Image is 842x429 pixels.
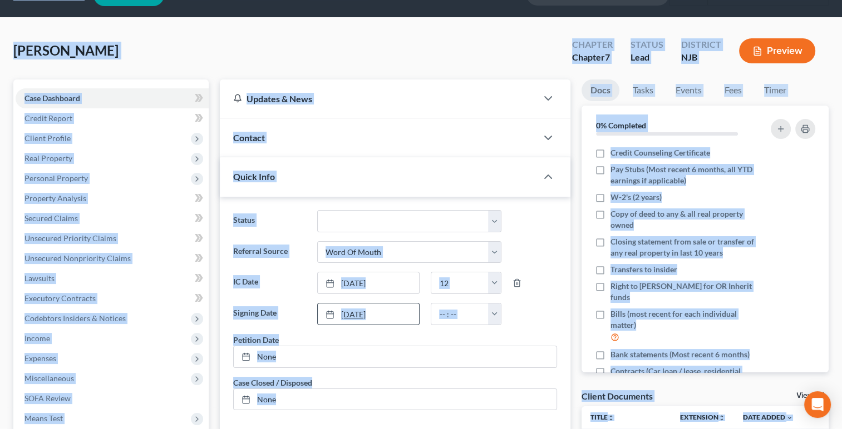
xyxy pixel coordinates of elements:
[431,303,489,325] input: -- : --
[582,390,653,402] div: Client Documents
[24,193,86,203] span: Property Analysis
[715,79,751,101] a: Fees
[24,353,56,363] span: Expenses
[228,210,311,232] label: Status
[681,38,721,51] div: District
[16,268,209,288] a: Lawsuits
[234,389,557,410] a: None
[610,208,757,231] span: Copy of deed to any & all real property owned
[234,346,557,367] a: None
[24,273,55,283] span: Lawsuits
[24,113,72,123] span: Credit Report
[431,272,489,293] input: -- : --
[610,192,662,203] span: W-2's (2 years)
[24,413,63,423] span: Means Test
[233,171,275,182] span: Quick Info
[681,51,721,64] div: NJB
[24,233,116,243] span: Unsecured Priority Claims
[24,133,71,143] span: Client Profile
[796,392,824,400] a: View All
[16,288,209,308] a: Executory Contracts
[233,334,279,346] div: Petition Date
[24,153,72,163] span: Real Property
[718,415,725,421] i: unfold_more
[739,38,815,63] button: Preview
[16,88,209,108] a: Case Dashboard
[24,253,131,263] span: Unsecured Nonpriority Claims
[228,303,311,325] label: Signing Date
[631,38,663,51] div: Status
[631,51,663,64] div: Lead
[16,188,209,208] a: Property Analysis
[572,38,613,51] div: Chapter
[610,147,710,158] span: Credit Counseling Certificate
[680,413,725,421] a: Extensionunfold_more
[228,241,311,263] label: Referral Source
[572,51,613,64] div: Chapter
[608,415,614,421] i: unfold_more
[624,79,662,101] a: Tasks
[318,272,420,293] a: [DATE]
[610,366,757,388] span: Contracts (Car loan / lease, residential lease, furniture purchase / lease)
[13,42,119,58] span: [PERSON_NAME]
[755,79,795,101] a: Timer
[16,108,209,128] a: Credit Report
[582,79,619,101] a: Docs
[16,228,209,248] a: Unsecured Priority Claims
[233,377,312,388] div: Case Closed / Disposed
[610,164,757,186] span: Pay Stubs (Most recent 6 months, all YTD earnings if applicable)
[610,281,757,303] span: Right to [PERSON_NAME] for OR Inherit funds
[610,308,757,331] span: Bills (most recent for each individual matter)
[610,236,757,258] span: Closing statement from sale or transfer of any real property in last 10 years
[605,52,610,62] span: 7
[667,79,711,101] a: Events
[590,413,614,421] a: Titleunfold_more
[786,415,793,421] i: expand_more
[16,388,209,408] a: SOFA Review
[24,213,78,223] span: Secured Claims
[804,391,831,418] div: Open Intercom Messenger
[24,293,96,303] span: Executory Contracts
[16,208,209,228] a: Secured Claims
[610,349,750,360] span: Bank statements (Most recent 6 months)
[24,173,88,183] span: Personal Property
[318,303,420,325] a: [DATE]
[24,93,80,103] span: Case Dashboard
[24,333,50,343] span: Income
[743,413,793,421] a: Date Added expand_more
[24,313,126,323] span: Codebtors Insiders & Notices
[610,264,677,275] span: Transfers to insider
[233,93,524,104] div: Updates & News
[596,121,646,130] strong: 0% Completed
[24,393,71,403] span: SOFA Review
[24,373,74,383] span: Miscellaneous
[233,132,265,143] span: Contact
[16,248,209,268] a: Unsecured Nonpriority Claims
[228,272,311,294] label: IC Date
